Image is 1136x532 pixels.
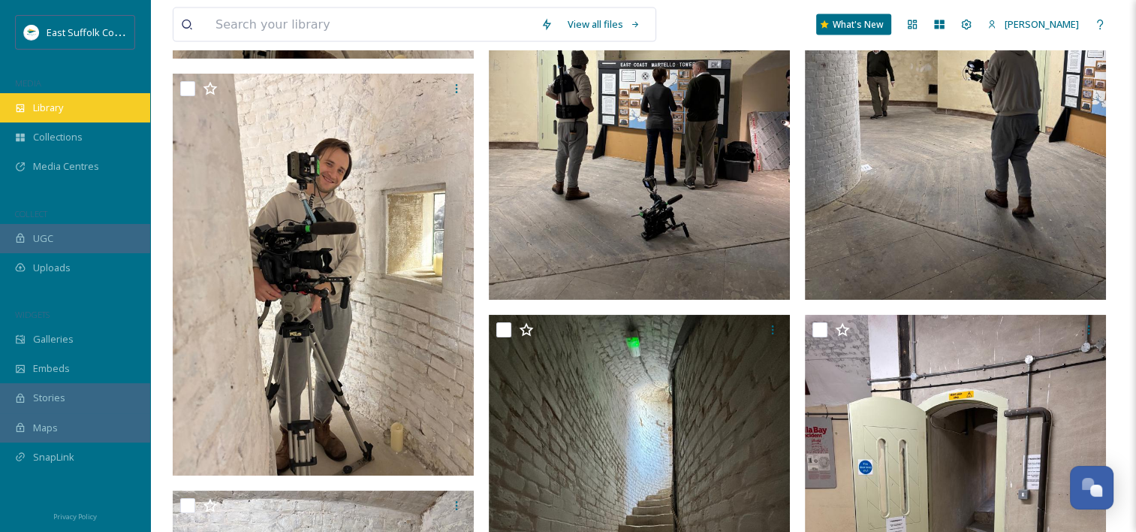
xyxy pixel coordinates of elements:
[33,421,58,435] span: Maps
[1070,466,1113,509] button: Open Chat
[33,450,74,464] span: SnapLink
[15,77,41,89] span: MEDIA
[33,101,63,115] span: Library
[173,74,474,475] img: IMG_Martello - credit Darren Kirby (18).jpg
[33,332,74,346] span: Galleries
[33,361,70,376] span: Embeds
[15,309,50,320] span: WIDGETS
[24,25,39,40] img: ESC%20Logo.png
[560,10,648,39] a: View all files
[33,261,71,275] span: Uploads
[1005,17,1079,31] span: [PERSON_NAME]
[47,25,135,39] span: East Suffolk Council
[208,8,533,41] input: Search your library
[33,231,53,246] span: UGC
[15,208,47,219] span: COLLECT
[33,130,83,144] span: Collections
[33,159,99,174] span: Media Centres
[53,512,97,521] span: Privacy Policy
[980,10,1086,39] a: [PERSON_NAME]
[816,14,891,35] a: What's New
[53,506,97,524] a: Privacy Policy
[33,391,65,405] span: Stories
